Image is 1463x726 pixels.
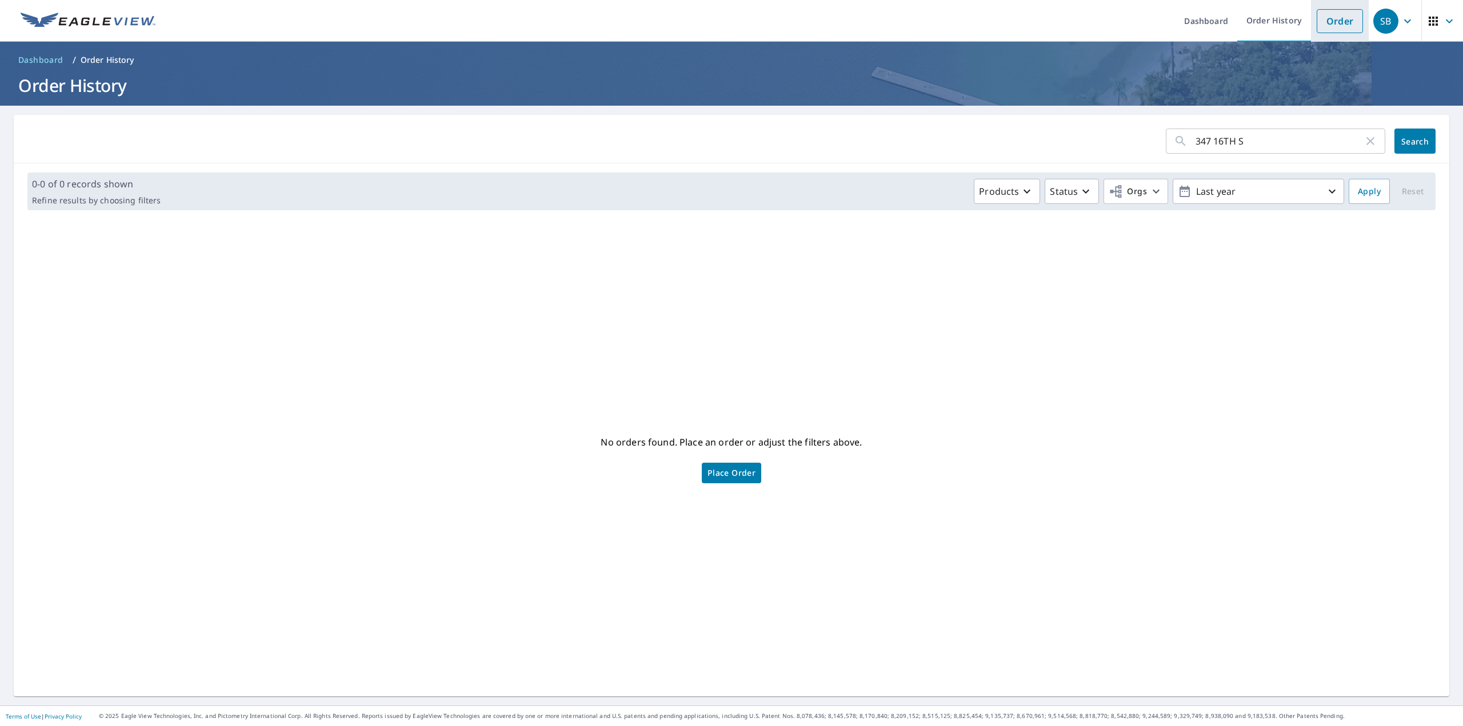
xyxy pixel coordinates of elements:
p: Order History [81,54,134,66]
button: Last year [1173,179,1344,204]
p: No orders found. Place an order or adjust the filters above. [601,433,862,451]
button: Orgs [1104,179,1168,204]
span: Place Order [707,470,756,476]
p: Products [979,184,1019,198]
p: Last year [1192,182,1325,202]
p: Refine results by choosing filters [32,195,161,206]
a: Place Order [702,463,761,483]
a: Order [1317,9,1363,33]
p: | [6,713,82,720]
p: 0-0 of 0 records shown [32,177,161,191]
img: EV Logo [21,13,155,30]
h1: Order History [14,74,1449,97]
p: Status [1050,184,1078,198]
input: Address, Report #, Claim ID, etc. [1196,125,1364,157]
a: Terms of Use [6,712,41,720]
button: Status [1045,179,1099,204]
a: Privacy Policy [45,712,82,720]
span: Orgs [1109,184,1147,199]
nav: breadcrumb [14,51,1449,69]
span: Apply [1358,184,1381,199]
p: © 2025 Eagle View Technologies, Inc. and Pictometry International Corp. All Rights Reserved. Repo... [99,712,1457,720]
button: Search [1394,129,1436,154]
button: Apply [1349,179,1390,204]
span: Search [1404,136,1426,147]
a: Dashboard [14,51,68,69]
span: Dashboard [18,54,63,66]
button: Products [974,179,1040,204]
div: SB [1373,9,1398,34]
li: / [73,53,76,67]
